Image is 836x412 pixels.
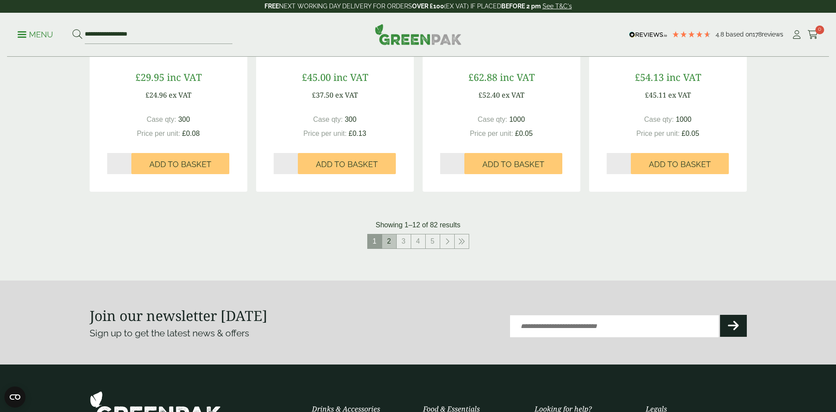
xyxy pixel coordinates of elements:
[169,90,192,100] span: ex VAT
[182,130,200,137] span: £0.08
[349,130,366,137] span: £0.13
[368,234,382,248] span: 1
[375,24,462,45] img: GreenPak Supplies
[302,70,331,84] span: £45.00
[682,130,699,137] span: £0.05
[666,70,701,84] span: inc VAT
[636,130,680,137] span: Price per unit:
[509,116,525,123] span: 1000
[807,30,818,39] i: Cart
[382,234,396,248] a: 2
[791,30,802,39] i: My Account
[807,28,818,41] a: 0
[644,116,674,123] span: Case qty:
[426,234,440,248] a: 5
[501,3,541,10] strong: BEFORE 2 pm
[649,160,711,169] span: Add to Basket
[470,130,513,137] span: Price per unit:
[90,306,268,325] strong: Join our newsletter [DATE]
[18,29,53,38] a: Menu
[131,153,229,174] button: Add to Basket
[464,153,562,174] button: Add to Basket
[629,32,667,38] img: REVIEWS.io
[264,3,279,10] strong: FREE
[412,3,444,10] strong: OVER £100
[90,326,385,340] p: Sign up to get the latest news & offers
[668,90,691,100] span: ex VAT
[18,29,53,40] p: Menu
[500,70,535,84] span: inc VAT
[345,116,357,123] span: 300
[672,30,711,38] div: 4.78 Stars
[147,116,177,123] span: Case qty:
[478,116,507,123] span: Case qty:
[482,160,544,169] span: Add to Basket
[478,90,500,100] span: £52.40
[502,90,525,100] span: ex VAT
[411,234,425,248] a: 4
[316,160,378,169] span: Add to Basket
[645,90,666,100] span: £45.11
[312,90,333,100] span: £37.50
[635,70,664,84] span: £54.13
[313,116,343,123] span: Case qty:
[726,31,753,38] span: Based on
[631,153,729,174] button: Add to Basket
[167,70,202,84] span: inc VAT
[333,70,368,84] span: inc VAT
[676,116,691,123] span: 1000
[149,160,211,169] span: Add to Basket
[335,90,358,100] span: ex VAT
[397,234,411,248] a: 3
[543,3,572,10] a: See T&C's
[178,116,190,123] span: 300
[4,386,25,408] button: Open CMP widget
[145,90,167,100] span: £24.96
[468,70,497,84] span: £62.88
[376,220,460,230] p: Showing 1–12 of 82 results
[135,70,164,84] span: £29.95
[303,130,347,137] span: Price per unit:
[716,31,726,38] span: 4.8
[298,153,396,174] button: Add to Basket
[515,130,533,137] span: £0.05
[815,26,824,34] span: 0
[762,31,783,38] span: reviews
[137,130,180,137] span: Price per unit:
[753,31,762,38] span: 178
